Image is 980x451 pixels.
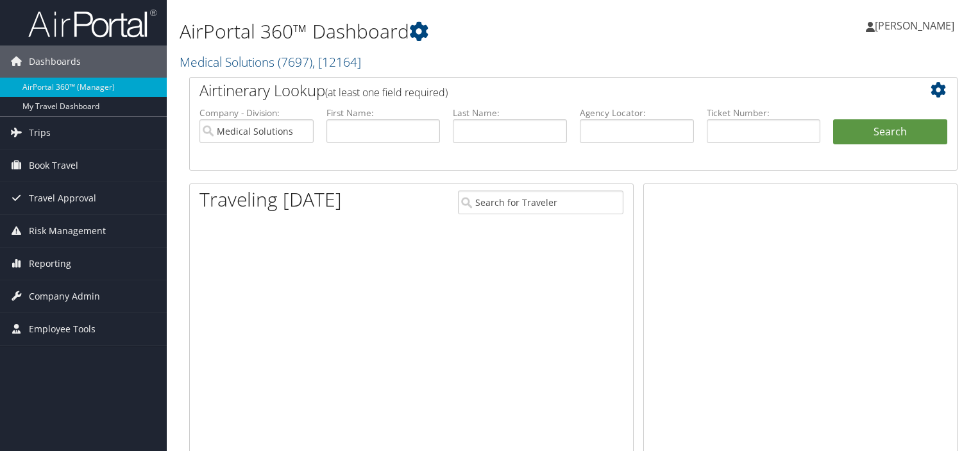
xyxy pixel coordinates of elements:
[866,6,967,45] a: [PERSON_NAME]
[28,8,156,38] img: airportal-logo.png
[29,215,106,247] span: Risk Management
[833,119,947,145] button: Search
[180,18,705,45] h1: AirPortal 360™ Dashboard
[29,248,71,280] span: Reporting
[29,46,81,78] span: Dashboards
[707,106,821,119] label: Ticket Number:
[29,280,100,312] span: Company Admin
[199,80,883,101] h2: Airtinerary Lookup
[875,19,954,33] span: [PERSON_NAME]
[325,85,448,99] span: (at least one field required)
[326,106,441,119] label: First Name:
[29,182,96,214] span: Travel Approval
[278,53,312,71] span: ( 7697 )
[580,106,694,119] label: Agency Locator:
[29,313,96,345] span: Employee Tools
[458,191,623,214] input: Search for Traveler
[312,53,361,71] span: , [ 12164 ]
[453,106,567,119] label: Last Name:
[29,149,78,182] span: Book Travel
[29,117,51,149] span: Trips
[199,106,314,119] label: Company - Division:
[180,53,361,71] a: Medical Solutions
[199,186,342,213] h1: Traveling [DATE]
